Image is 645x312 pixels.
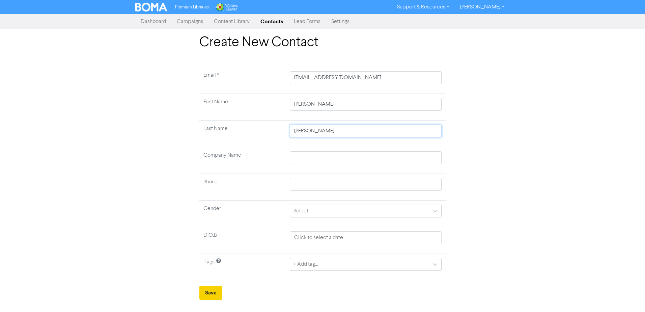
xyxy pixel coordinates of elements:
td: Last Name [199,121,286,147]
div: + Add tag... [293,260,318,268]
td: Company Name [199,147,286,174]
a: Settings [326,15,355,28]
a: Lead Forms [288,15,326,28]
a: Content Library [208,15,255,28]
a: Campaigns [171,15,208,28]
iframe: Chat Widget [560,239,645,312]
input: Click to select a date [290,231,442,244]
td: Tags [199,254,286,281]
a: Support & Resources [392,2,455,12]
a: Dashboard [135,15,171,28]
button: Save [199,286,222,300]
td: First Name [199,94,286,121]
td: D.O.B [199,227,286,254]
a: Contacts [255,15,288,28]
td: Gender [199,201,286,227]
td: Phone [199,174,286,201]
td: Required [199,67,286,94]
span: Premium Libraries: [175,5,209,9]
img: Wolters Kluwer [215,3,238,11]
h1: Create New Contact [199,34,446,51]
img: BOMA Logo [135,3,167,11]
a: [PERSON_NAME] [455,2,510,12]
div: Select ... [293,207,312,215]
